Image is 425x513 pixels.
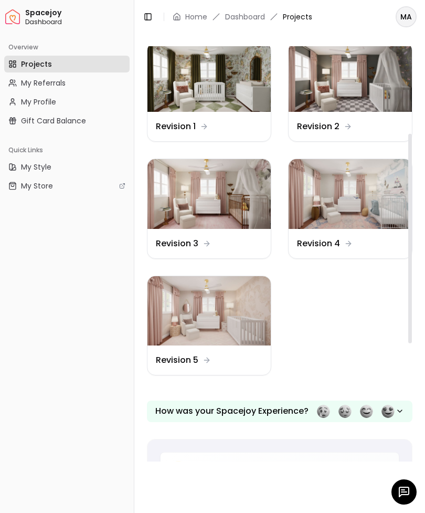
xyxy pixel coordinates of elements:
[156,237,198,250] dd: Revision 3
[185,12,207,22] a: Home
[4,75,130,91] a: My Referrals
[397,7,416,26] span: MA
[225,12,265,22] a: Dashboard
[289,159,412,228] img: Revision 4
[4,112,130,129] a: Gift Card Balance
[396,6,417,27] button: MA
[147,43,271,112] img: Revision 1
[21,78,66,88] span: My Referrals
[147,401,412,422] button: How was your Spacejoy Experience?Feeling terribleFeeling badFeeling goodFeeling awesome
[25,18,130,26] span: Dashboard
[297,120,339,133] dd: Revision 2
[156,120,196,133] dd: Revision 1
[21,97,56,107] span: My Profile
[21,59,52,69] span: Projects
[4,177,130,194] a: My Store
[297,237,340,250] dd: Revision 4
[4,56,130,72] a: Projects
[288,159,412,258] a: Revision 4Revision 4
[283,12,312,22] span: Projects
[147,42,271,142] a: Revision 1Revision 1
[173,12,312,22] nav: breadcrumb
[4,93,130,110] a: My Profile
[5,9,20,24] a: Spacejoy
[147,159,271,258] a: Revision 3Revision 3
[156,354,198,367] dd: Revision 5
[147,159,271,228] img: Revision 3
[21,116,86,126] span: Gift Card Balance
[5,9,20,24] img: Spacejoy Logo
[4,39,130,56] div: Overview
[288,42,412,142] a: Revision 2Revision 2
[155,405,309,417] p: How was your Spacejoy Experience?
[25,8,130,18] span: Spacejoy
[147,276,271,375] a: Revision 5Revision 5
[21,181,53,191] span: My Store
[147,276,271,346] img: Revision 5
[4,142,130,159] div: Quick Links
[289,43,412,112] img: Revision 2
[21,162,51,172] span: My Style
[4,159,130,175] a: My Style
